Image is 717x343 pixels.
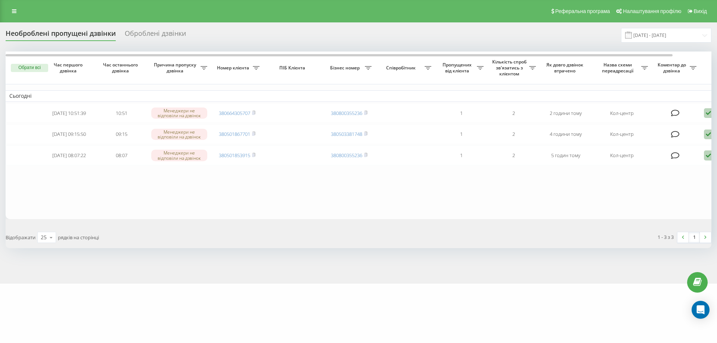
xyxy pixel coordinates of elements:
span: ПІБ Клієнта [270,65,317,71]
td: [DATE] 10:51:39 [43,103,95,123]
div: Менеджери не відповіли на дзвінок [151,150,207,161]
span: Назва схеми переадресації [596,62,641,74]
div: Менеджери не відповіли на дзвінок [151,129,207,140]
button: Обрати всі [11,64,48,72]
span: Бізнес номер [327,65,365,71]
td: 10:51 [95,103,148,123]
span: Номер клієнта [215,65,253,71]
td: [DATE] 09:15:50 [43,124,95,144]
a: 380800355236 [331,110,362,116]
div: Open Intercom Messenger [692,301,710,319]
span: Вихід [694,8,707,14]
span: Як довго дзвінок втрачено [546,62,586,74]
td: 2 години тому [540,103,592,123]
span: Час першого дзвінка [49,62,89,74]
div: Менеджери не відповіли на дзвінок [151,107,207,119]
span: Налаштування профілю [623,8,681,14]
span: Кількість спроб зв'язатись з клієнтом [491,59,529,77]
a: 380501867701 [219,131,250,137]
span: Співробітник [379,65,425,71]
td: 1 [435,124,487,144]
div: Оброблені дзвінки [125,29,186,41]
span: Відображати [6,234,35,241]
td: 1 [435,103,487,123]
td: 2 [487,146,540,165]
td: 09:15 [95,124,148,144]
div: Необроблені пропущені дзвінки [6,29,116,41]
td: 4 години тому [540,124,592,144]
a: 380664305707 [219,110,250,116]
td: 08:07 [95,146,148,165]
td: Кол-центр [592,124,652,144]
div: 1 - 3 з 3 [658,233,674,241]
span: Причина пропуску дзвінка [151,62,201,74]
a: 380501853915 [219,152,250,159]
td: Кол-центр [592,146,652,165]
span: Коментар до дзвінка [655,62,690,74]
td: 2 [487,124,540,144]
td: 2 [487,103,540,123]
span: Пропущених від клієнта [439,62,477,74]
td: 1 [435,146,487,165]
a: 1 [689,232,700,243]
div: 25 [41,234,47,241]
span: Реферальна програма [555,8,610,14]
td: [DATE] 08:07:22 [43,146,95,165]
td: 5 годин тому [540,146,592,165]
td: Кол-центр [592,103,652,123]
a: 380800355236 [331,152,362,159]
span: рядків на сторінці [58,234,99,241]
a: 380503381748 [331,131,362,137]
span: Час останнього дзвінка [101,62,142,74]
